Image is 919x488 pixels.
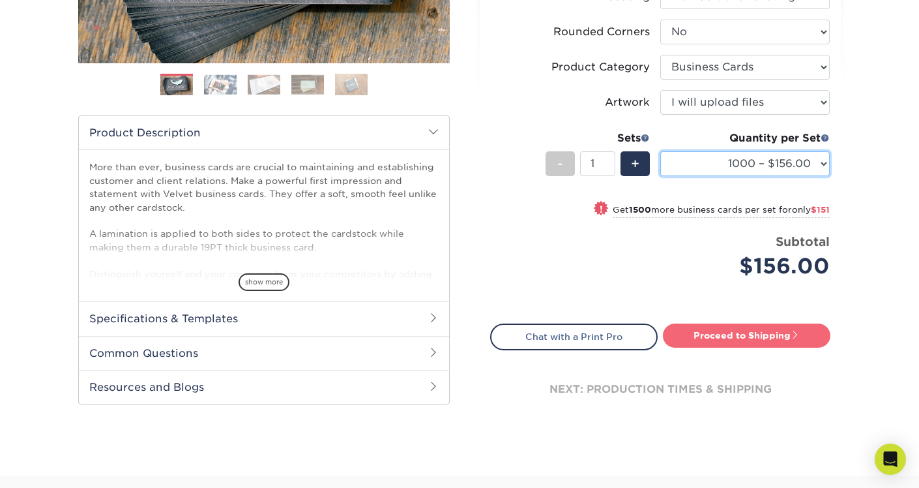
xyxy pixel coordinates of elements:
div: Artwork [605,95,650,110]
h2: Product Description [79,116,449,149]
strong: 1500 [629,205,651,215]
div: next: production times & shipping [490,350,830,429]
div: Sets [546,130,650,146]
p: More than ever, business cards are crucial to maintaining and establishing customer and client re... [89,160,439,373]
div: Product Category [551,59,650,75]
span: + [631,154,639,174]
h2: Common Questions [79,336,449,370]
strong: Subtotal [776,234,830,249]
a: Proceed to Shipping [663,324,830,347]
img: Business Cards 05 [335,73,368,96]
span: ! [600,202,603,216]
div: Open Intercom Messenger [875,444,906,475]
span: show more [239,273,289,291]
img: Business Cards 01 [160,69,193,102]
span: only [792,205,830,215]
div: Quantity per Set [660,130,830,146]
h2: Resources and Blogs [79,370,449,404]
img: Business Cards 04 [291,74,324,95]
img: Business Cards 03 [248,74,280,95]
h2: Specifications & Templates [79,301,449,335]
span: - [557,154,563,174]
span: $151 [811,205,830,215]
div: $156.00 [670,251,830,282]
img: Business Cards 02 [204,74,237,95]
small: Get more business cards per set for [613,205,830,218]
div: Rounded Corners [553,24,650,40]
a: Chat with a Print Pro [490,324,658,350]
